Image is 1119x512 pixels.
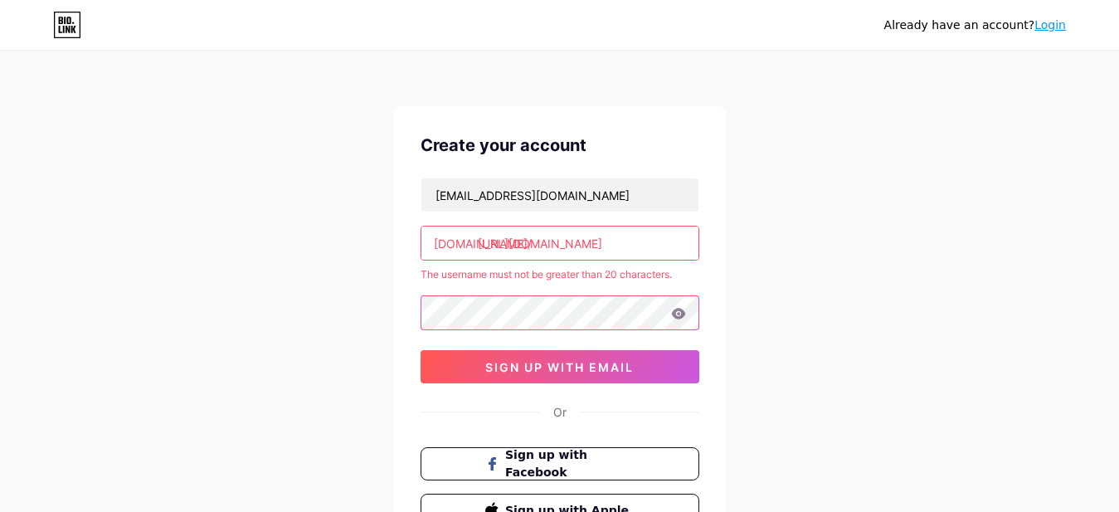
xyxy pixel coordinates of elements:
input: Email [421,178,698,212]
span: sign up with email [485,360,634,374]
div: Create your account [421,133,699,158]
button: Sign up with Facebook [421,447,699,480]
div: [DOMAIN_NAME]/ [434,235,532,252]
div: Or [553,403,567,421]
button: sign up with email [421,350,699,383]
input: username [421,227,698,260]
div: Already have an account? [884,17,1066,34]
a: Login [1034,18,1066,32]
div: The username must not be greater than 20 characters. [421,267,699,282]
span: Sign up with Facebook [505,446,634,481]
